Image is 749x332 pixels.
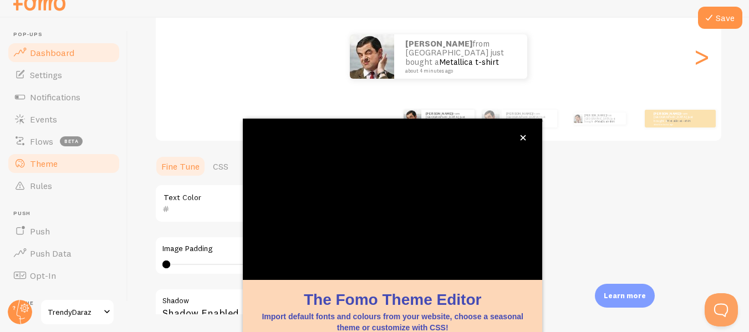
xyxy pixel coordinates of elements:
[439,57,499,67] a: Metallica t-shirt
[405,38,472,49] strong: [PERSON_NAME]
[30,248,72,259] span: Push Data
[506,123,552,125] small: about 4 minutes ago
[506,111,553,125] p: from [GEOGRAPHIC_DATA] just bought a
[30,47,74,58] span: Dashboard
[404,110,421,127] img: Fomo
[405,39,516,74] p: from [GEOGRAPHIC_DATA] just bought a
[7,108,121,130] a: Events
[206,155,235,177] a: CSS
[595,284,655,308] div: Learn more
[584,114,607,117] strong: [PERSON_NAME]
[654,123,697,125] small: about 4 minutes ago
[30,158,58,169] span: Theme
[60,136,83,146] span: beta
[595,120,614,123] a: Metallica t-shirt
[7,64,121,86] a: Settings
[573,114,582,123] img: Fomo
[162,244,480,254] label: Image Padding
[7,264,121,287] a: Opt-In
[654,111,680,116] strong: [PERSON_NAME]
[7,130,121,152] a: Flows beta
[7,242,121,264] a: Push Data
[256,289,529,310] h1: The Fomo Theme Editor
[517,132,529,144] button: close,
[30,114,57,125] span: Events
[30,136,53,147] span: Flows
[30,91,80,103] span: Notifications
[405,68,513,74] small: about 4 minutes ago
[426,111,470,125] p: from [GEOGRAPHIC_DATA] just bought a
[482,110,500,127] img: Fomo
[30,69,62,80] span: Settings
[155,288,487,329] div: Shadow Enabled
[7,175,121,197] a: Rules
[7,220,121,242] a: Push
[155,155,206,177] a: Fine Tune
[30,270,56,281] span: Opt-In
[705,293,738,326] iframe: Help Scout Beacon - Open
[7,42,121,64] a: Dashboard
[519,119,543,123] a: Metallica t-shirt
[350,34,394,79] img: Fomo
[30,180,52,191] span: Rules
[426,111,452,116] strong: [PERSON_NAME]
[654,111,698,125] p: from [GEOGRAPHIC_DATA] just bought a
[30,226,50,237] span: Push
[7,86,121,108] a: Notifications
[48,305,100,319] span: TrendyDaraz
[584,113,621,125] p: from [GEOGRAPHIC_DATA] just bought a
[7,152,121,175] a: Theme
[40,299,115,325] a: TrendyDaraz
[13,31,121,38] span: Pop-ups
[667,119,691,123] a: Metallica t-shirt
[13,210,121,217] span: Push
[698,7,742,29] button: Save
[695,17,708,96] div: Next slide
[604,290,646,301] p: Learn more
[506,111,533,116] strong: [PERSON_NAME]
